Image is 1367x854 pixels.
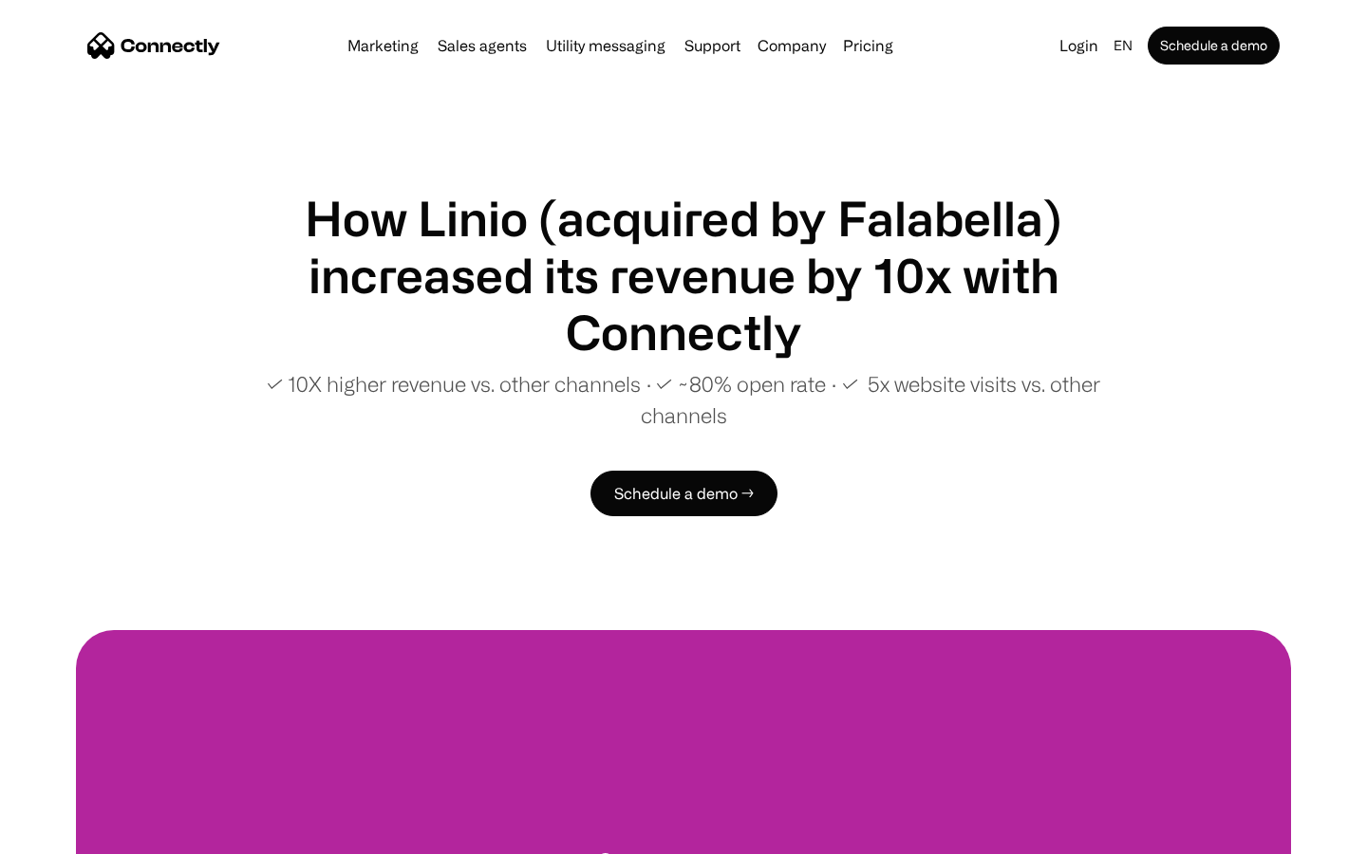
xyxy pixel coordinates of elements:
[1114,32,1133,59] div: en
[1052,32,1106,59] a: Login
[677,38,748,53] a: Support
[590,471,777,516] a: Schedule a demo →
[835,38,901,53] a: Pricing
[228,368,1139,431] p: ✓ 10X higher revenue vs. other channels ∙ ✓ ~80% open rate ∙ ✓ 5x website visits vs. other channels
[19,819,114,847] aside: Language selected: English
[538,38,673,53] a: Utility messaging
[430,38,534,53] a: Sales agents
[38,821,114,847] ul: Language list
[1148,27,1280,65] a: Schedule a demo
[758,32,826,59] div: Company
[228,190,1139,361] h1: How Linio (acquired by Falabella) increased its revenue by 10x with Connectly
[340,38,426,53] a: Marketing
